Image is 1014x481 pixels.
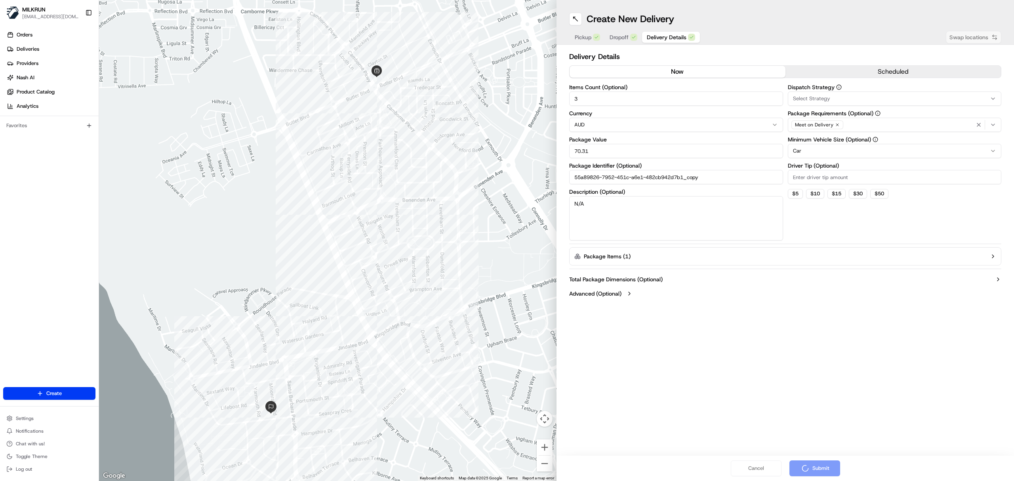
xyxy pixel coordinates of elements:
a: Providers [3,57,99,70]
a: Orders [3,29,99,41]
img: MILKRUN [6,6,19,19]
button: Notifications [3,426,95,437]
a: Nash AI [3,71,99,84]
button: now [570,66,785,78]
a: Deliveries [3,43,99,55]
label: Items Count (Optional) [569,84,783,90]
button: Map camera controls [537,411,553,427]
button: $50 [870,189,888,199]
button: Create [3,387,95,400]
span: Notifications [16,428,44,434]
label: Dispatch Strategy [788,84,1002,90]
button: scheduled [785,66,1001,78]
a: Analytics [3,100,99,113]
label: Package Value [569,137,783,142]
button: Zoom out [537,456,553,471]
button: Settings [3,413,95,424]
button: Toggle Theme [3,451,95,462]
button: Total Package Dimensions (Optional) [569,275,1001,283]
span: Providers [17,60,38,67]
button: $5 [788,189,803,199]
button: Log out [3,464,95,475]
button: Zoom in [537,439,553,455]
span: Create [46,390,62,397]
button: Keyboard shortcuts [420,475,454,481]
span: Pickup [575,33,591,41]
button: MILKRUN [22,6,46,13]
span: Product Catalog [17,88,55,95]
a: Open this area in Google Maps (opens a new window) [101,471,127,481]
span: Deliveries [17,46,39,53]
button: MILKRUNMILKRUN[EMAIL_ADDRESS][DOMAIN_NAME] [3,3,82,22]
input: Enter package identifier [569,170,783,184]
span: Analytics [17,103,38,110]
div: Favorites [3,119,95,132]
h2: Delivery Details [569,51,1001,62]
span: Delivery Details [647,33,686,41]
button: $15 [827,189,846,199]
img: Google [101,471,127,481]
button: Advanced (Optional) [569,290,1001,298]
label: Driver Tip (Optional) [788,163,1002,168]
input: Enter driver tip amount [788,170,1002,184]
a: Report a map error [522,476,554,480]
label: Package Items ( 1 ) [584,252,631,260]
input: Enter number of items [569,92,783,106]
h1: Create New Delivery [587,13,674,25]
label: Total Package Dimensions (Optional) [569,275,663,283]
button: Package Items (1) [569,247,1001,265]
button: Select Strategy [788,92,1002,106]
span: Settings [16,415,34,422]
button: $30 [849,189,867,199]
span: Nash AI [17,74,34,81]
button: Package Requirements (Optional) [875,111,881,116]
button: $10 [806,189,824,199]
input: Enter package value [569,144,783,158]
span: Log out [16,466,32,472]
span: Toggle Theme [16,453,48,460]
label: Description (Optional) [569,189,783,195]
button: Meet on Delivery [788,118,1002,132]
button: Dispatch Strategy [836,84,842,90]
span: Select Strategy [793,95,830,102]
button: Minimum Vehicle Size (Optional) [873,137,878,142]
span: Dropoff [610,33,629,41]
label: Advanced (Optional) [569,290,621,298]
label: Currency [569,111,783,116]
label: Package Requirements (Optional) [788,111,1002,116]
button: [EMAIL_ADDRESS][DOMAIN_NAME] [22,13,79,20]
a: Terms (opens in new tab) [507,476,518,480]
button: Chat with us! [3,438,95,449]
span: Map data ©2025 Google [459,476,502,480]
label: Minimum Vehicle Size (Optional) [788,137,1002,142]
label: Package Identifier (Optional) [569,163,783,168]
a: Product Catalog [3,86,99,98]
span: Chat with us! [16,441,45,447]
span: Orders [17,31,32,38]
textarea: N/A [569,196,783,240]
span: Meet on Delivery [795,122,833,128]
